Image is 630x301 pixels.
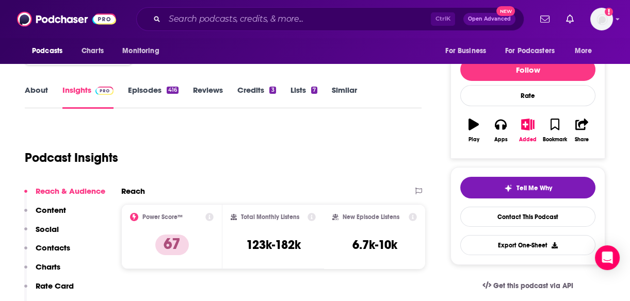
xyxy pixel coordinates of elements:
[24,186,105,205] button: Reach & Audience
[36,224,59,234] p: Social
[32,44,62,58] span: Podcasts
[36,186,105,196] p: Reach & Audience
[269,87,276,94] div: 3
[343,213,399,221] h2: New Episode Listens
[514,112,541,149] button: Added
[575,137,589,143] div: Share
[494,137,508,143] div: Apps
[431,12,455,26] span: Ctrl K
[121,186,145,196] h2: Reach
[605,8,613,16] svg: Add a profile image
[155,235,189,255] p: 67
[460,58,595,81] button: Follow
[36,243,70,253] p: Contacts
[290,85,317,109] a: Lists7
[469,137,479,143] div: Play
[82,44,104,58] span: Charts
[237,85,276,109] a: Credits3
[75,41,110,61] a: Charts
[24,224,59,243] button: Social
[505,44,555,58] span: For Podcasters
[36,281,74,291] p: Rate Card
[352,237,397,253] h3: 6.7k-10k
[562,10,578,28] a: Show notifications dropdown
[590,8,613,30] span: Logged in as megcassidy
[487,112,514,149] button: Apps
[165,11,431,27] input: Search podcasts, credits, & more...
[468,16,511,22] span: Open Advanced
[36,262,60,272] p: Charts
[474,273,581,298] a: Get this podcast via API
[24,262,60,281] button: Charts
[493,281,573,290] span: Get this podcast via API
[193,85,223,109] a: Reviews
[95,87,114,95] img: Podchaser Pro
[460,207,595,227] a: Contact This Podcast
[541,112,568,149] button: Bookmark
[543,137,567,143] div: Bookmark
[590,8,613,30] button: Show profile menu
[438,41,499,61] button: open menu
[167,87,179,94] div: 416
[460,177,595,198] button: tell me why sparkleTell Me Why
[24,243,70,262] button: Contacts
[445,44,486,58] span: For Business
[460,112,487,149] button: Play
[142,213,183,221] h2: Power Score™
[498,41,570,61] button: open menu
[246,237,301,253] h3: 123k-182k
[115,41,172,61] button: open menu
[460,235,595,255] button: Export One-Sheet
[332,85,357,109] a: Similar
[25,150,118,165] h1: Podcast Insights
[590,8,613,30] img: User Profile
[536,10,554,28] a: Show notifications dropdown
[504,184,512,192] img: tell me why sparkle
[519,137,537,143] div: Added
[36,205,66,215] p: Content
[595,245,620,270] div: Open Intercom Messenger
[17,9,116,29] img: Podchaser - Follow, Share and Rate Podcasts
[24,205,66,224] button: Content
[575,44,592,58] span: More
[25,85,48,109] a: About
[136,7,524,31] div: Search podcasts, credits, & more...
[25,41,76,61] button: open menu
[128,85,179,109] a: Episodes416
[460,85,595,106] div: Rate
[24,281,74,300] button: Rate Card
[496,6,515,16] span: New
[62,85,114,109] a: InsightsPodchaser Pro
[122,44,159,58] span: Monitoring
[516,184,552,192] span: Tell Me Why
[568,41,605,61] button: open menu
[569,112,595,149] button: Share
[311,87,317,94] div: 7
[463,13,515,25] button: Open AdvancedNew
[241,213,299,221] h2: Total Monthly Listens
